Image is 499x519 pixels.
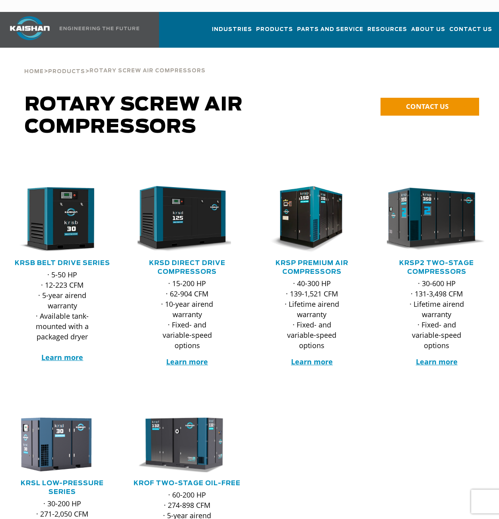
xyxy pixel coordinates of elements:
[256,19,293,46] a: Products
[416,357,458,366] a: Learn more
[399,260,474,275] a: KRSP2 Two-Stage Compressors
[262,186,362,253] div: krsp150
[7,186,106,253] img: krsb30
[449,25,492,34] span: Contact Us
[256,186,356,253] img: krsp150
[166,357,208,366] a: Learn more
[132,416,231,473] img: krof132
[291,357,333,366] a: Learn more
[21,480,104,495] a: KRSL Low-Pressure Series
[15,260,110,266] a: KRSB Belt Drive Series
[153,278,221,351] p: · 15-200 HP · 62-904 CFM · 10-year airend warranty · Fixed- and variable-speed options
[149,260,225,275] a: KRSD Direct Drive Compressors
[60,27,139,30] img: Engineering the future
[24,48,206,78] div: > >
[134,480,241,486] a: KROF TWO-STAGE OIL-FREE
[13,416,112,473] div: krsl30
[24,68,44,75] a: Home
[297,19,363,46] a: Parts and Service
[387,186,486,253] div: krsp350
[41,352,83,362] a: Learn more
[381,98,479,116] a: CONTACT US
[411,25,445,34] span: About Us
[367,19,407,46] a: Resources
[406,102,449,111] span: CONTACT US
[212,19,252,46] a: Industries
[212,25,252,34] span: Industries
[297,25,363,34] span: Parts and Service
[48,69,85,74] span: Products
[411,19,445,46] a: About Us
[376,183,485,256] img: krsp350
[132,186,231,253] img: krsd125
[449,19,492,46] a: Contact Us
[403,278,470,351] p: · 30-600 HP · 131-3,498 CFM · Lifetime airend warranty · Fixed- and variable-speed options
[276,260,348,275] a: KRSP Premium Air Compressors
[24,69,44,74] span: Home
[256,25,293,34] span: Products
[138,416,237,473] div: krof132
[7,416,106,473] img: krsl30
[278,278,346,351] p: · 40-300 HP · 139-1,521 CFM · Lifetime airend warranty · Fixed- and variable-speed options
[13,186,112,253] div: krsb30
[48,68,85,75] a: Products
[29,269,96,362] p: · 5-50 HP · 12-223 CFM · 5-year airend warranty · Available tank-mounted with a packaged dryer
[367,25,407,34] span: Resources
[138,186,237,253] div: krsd125
[89,68,206,74] span: Rotary Screw Air Compressors
[25,95,243,137] span: Rotary Screw Air Compressors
